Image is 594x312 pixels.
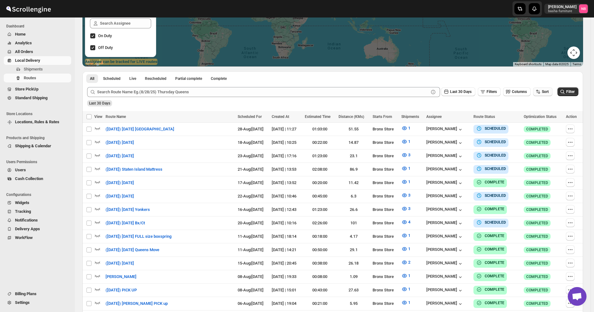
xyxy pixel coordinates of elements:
[478,87,501,96] button: Filters
[4,166,71,174] button: Users
[102,151,138,161] button: ([DATE]) [DATE]
[373,139,398,146] div: Bronx Store
[515,62,542,66] button: Keyboard shortcuts
[238,301,264,306] span: 06-Aug | [DATE]
[238,154,264,158] span: 23-Aug | [DATE]
[305,274,335,280] div: 00:08:00
[526,247,548,252] span: COMPLETED
[426,115,442,119] span: Assignee
[15,291,37,296] span: Billing Plans
[485,153,506,158] b: SCHEDULED
[485,234,504,238] b: COMPLETE
[408,287,410,291] span: 1
[272,166,301,173] div: [DATE] | 13:53
[485,261,504,265] b: COMPLETE
[102,205,154,215] button: ([DATE]) [DATE] Yonkers
[426,220,463,227] button: [PERSON_NAME]
[106,207,150,213] span: ([DATE]) [DATE] Yonkers
[408,193,410,197] span: 3
[339,274,369,280] div: 1.09
[106,139,134,146] span: ([DATE]) [DATE]
[305,139,335,146] div: 00:22:00
[373,115,392,119] span: Starts From
[373,287,398,293] div: Bronx Store
[211,76,227,81] span: Complete
[175,76,202,81] span: Partial complete
[398,204,414,214] button: 3
[238,221,264,225] span: 20-Aug | [DATE]
[4,290,71,298] button: Billing Plans
[524,115,557,119] span: Optimization Status
[15,95,47,100] span: Standard Shipping
[476,273,504,279] button: COMPLETE
[305,233,335,240] div: 00:18:00
[398,244,414,254] button: 1
[6,192,72,197] span: Configurations
[15,87,38,91] span: Store PickUp
[548,9,577,13] p: basha-furniture
[15,49,33,54] span: All Orders
[373,260,398,266] div: Bronx Store
[15,300,30,305] span: Settings
[544,4,588,14] button: User menu
[98,33,112,38] span: On Duty
[426,261,463,267] button: [PERSON_NAME]
[15,176,43,181] span: Cash Collection
[398,137,414,147] button: 1
[398,163,414,173] button: 1
[305,153,335,159] div: 01:23:00
[398,271,414,281] button: 1
[272,260,301,266] div: [DATE] | 20:45
[305,220,335,226] div: 02:26:00
[6,135,72,140] span: Products and Shipping
[398,190,414,200] button: 3
[84,58,105,66] a: Open this area in Google Maps (opens a new window)
[238,180,264,185] span: 17-Aug | [DATE]
[238,140,264,145] span: 18-Aug | [DATE]
[426,180,463,186] div: [PERSON_NAME]
[426,140,463,146] button: [PERSON_NAME]
[408,220,410,224] span: 4
[89,101,110,105] span: Last 30 Days
[339,180,369,186] div: 11.42
[103,76,121,81] span: Scheduled
[476,125,506,132] button: SCHEDULED
[102,272,140,282] button: [PERSON_NAME]
[106,126,174,132] span: ([DATE]) [DATE] [GEOGRAPHIC_DATA]
[102,258,138,268] button: ([DATE]) [DATE]
[339,126,369,132] div: 51.55
[106,274,136,280] span: [PERSON_NAME]
[100,18,151,28] input: Search Assignee
[581,7,586,11] text: NB
[426,287,463,294] button: [PERSON_NAME]
[4,298,71,307] button: Settings
[545,62,569,66] span: Map data ©2025
[272,220,301,226] div: [DATE] | 10:16
[15,41,32,45] span: Analytics
[557,87,578,96] button: Filter
[426,153,463,159] button: [PERSON_NAME]
[373,207,398,213] div: Bronx Store
[238,274,264,279] span: 08-Aug | [DATE]
[85,59,157,65] label: Assignee can be tracked for LIVE routes
[272,193,301,199] div: [DATE] | 10:46
[398,257,414,267] button: 2
[102,164,166,174] button: ([DATE]) Staten Island Mattress
[15,209,31,214] span: Tracking
[339,115,364,119] span: Distance (KMs)
[566,90,575,94] span: Filter
[339,139,369,146] div: 14.87
[476,139,506,145] button: SCHEDULED
[426,301,463,307] button: [PERSON_NAME]
[441,87,475,96] button: Last 30 Days
[102,124,178,134] button: ([DATE]) [DATE] [GEOGRAPHIC_DATA]
[102,178,138,188] button: ([DATE]) [DATE]
[272,274,301,280] div: [DATE] | 19:33
[526,167,548,172] span: COMPLETED
[106,115,126,119] span: Route Name
[485,274,504,278] b: COMPLETE
[15,168,26,172] span: Users
[476,152,506,158] button: SCHEDULED
[4,233,71,242] button: WorkFlow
